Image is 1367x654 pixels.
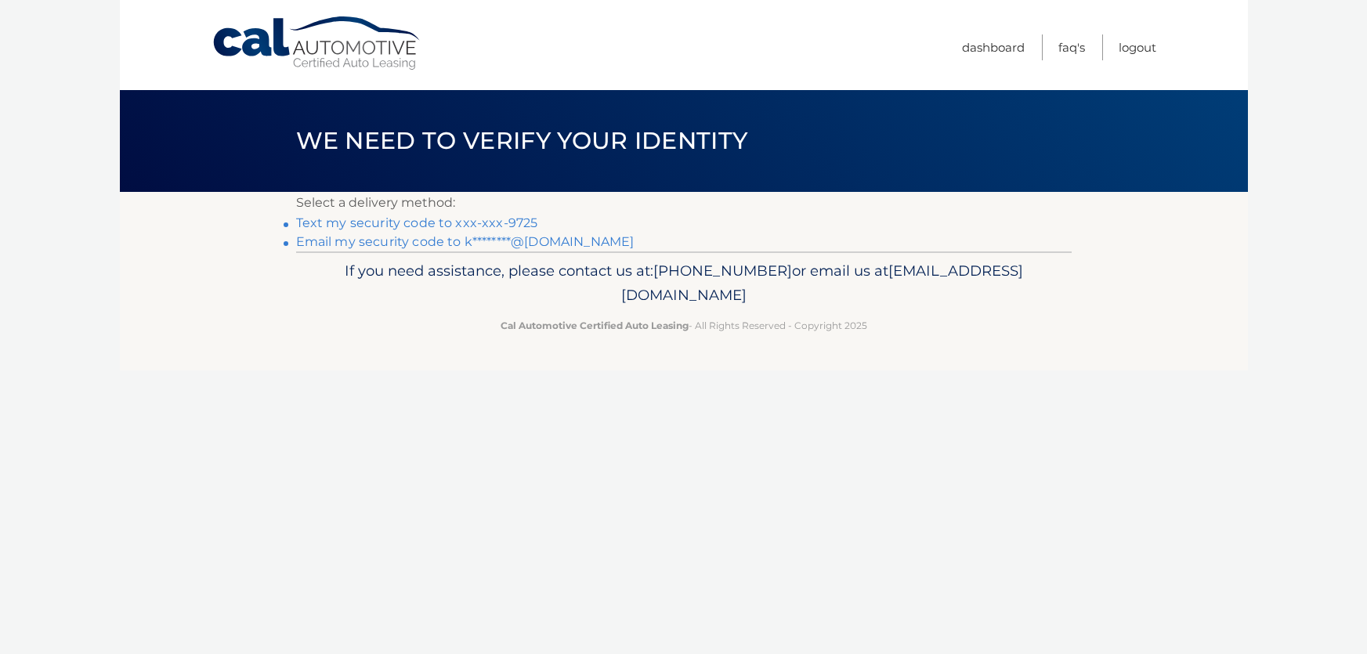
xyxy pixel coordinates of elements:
[306,317,1061,334] p: - All Rights Reserved - Copyright 2025
[306,258,1061,309] p: If you need assistance, please contact us at: or email us at
[962,34,1025,60] a: Dashboard
[296,126,748,155] span: We need to verify your identity
[501,320,689,331] strong: Cal Automotive Certified Auto Leasing
[296,215,538,230] a: Text my security code to xxx-xxx-9725
[296,234,635,249] a: Email my security code to k********@[DOMAIN_NAME]
[296,192,1072,214] p: Select a delivery method:
[653,262,792,280] span: [PHONE_NUMBER]
[1058,34,1085,60] a: FAQ's
[1119,34,1156,60] a: Logout
[212,16,423,71] a: Cal Automotive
